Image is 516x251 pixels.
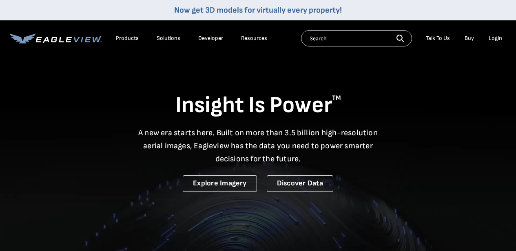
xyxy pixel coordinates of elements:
[133,126,383,165] p: A new era starts here. Built on more than 3.5 billion high-resolution aerial images, Eagleview ha...
[301,30,412,46] input: Search
[157,35,180,42] div: Solutions
[465,35,474,42] a: Buy
[10,91,506,120] h1: Insight Is Power
[116,35,139,42] div: Products
[332,94,341,102] sup: TM
[426,35,450,42] div: Talk To Us
[183,175,257,192] a: Explore Imagery
[198,35,223,42] a: Developer
[241,35,267,42] div: Resources
[267,175,333,192] a: Discover Data
[174,5,342,15] a: Now get 3D models for virtually every property!
[489,35,502,42] div: Login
